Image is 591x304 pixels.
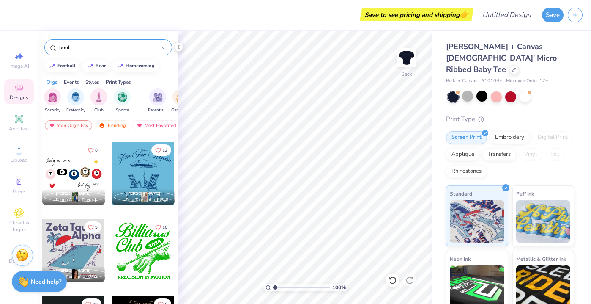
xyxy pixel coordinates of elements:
[516,254,566,263] span: Metallic & Glitter Ink
[482,148,516,161] div: Transfers
[118,92,127,102] img: Sports Image
[162,148,167,152] span: 12
[151,144,171,156] button: Like
[47,78,57,86] div: Orgs
[95,225,98,229] span: 9
[171,88,191,113] div: filter for Game Day
[450,254,471,263] span: Neon Ink
[162,225,167,229] span: 10
[398,49,415,66] img: Back
[44,88,61,113] button: filter button
[56,197,101,203] span: Kappa Alpha Theta, [GEOGRAPHIC_DATA]
[136,122,143,128] img: most_fav.gif
[84,221,101,233] button: Like
[176,92,186,102] img: Game Day Image
[114,88,131,113] div: filter for Sports
[446,165,487,178] div: Rhinestones
[114,88,131,113] button: filter button
[516,200,571,243] img: Puff Ink
[44,60,79,72] button: football
[9,257,29,264] span: Decorate
[516,189,534,198] span: Puff Ink
[148,107,167,113] span: Parent's Weekend
[153,92,163,102] img: Parent's Weekend Image
[450,189,472,198] span: Standard
[117,64,124,69] img: trend_line.gif
[132,120,180,130] div: Most Favorited
[45,107,60,113] span: Sorority
[116,107,129,113] span: Sports
[49,122,55,128] img: most_fav.gif
[98,122,105,128] img: trending.gif
[506,77,548,85] span: Minimum Order: 12 +
[45,120,92,130] div: Your Org's Fav
[545,148,565,161] div: Foil
[13,188,26,195] span: Greek
[84,144,101,156] button: Like
[106,78,131,86] div: Print Types
[532,131,573,144] div: Digital Print
[48,92,57,102] img: Sorority Image
[490,131,530,144] div: Embroidery
[94,107,104,113] span: Club
[49,64,56,69] img: trend_line.gif
[446,148,480,161] div: Applique
[66,107,85,113] span: Fraternity
[126,64,155,68] div: homecoming
[401,70,412,78] div: Back
[482,77,502,85] span: # 1010BE
[82,60,109,72] button: bear
[90,88,107,113] button: filter button
[112,60,159,72] button: homecoming
[95,120,130,130] div: Trending
[450,200,504,243] img: Standard
[460,9,469,19] span: 👉
[148,88,167,113] div: filter for Parent's Weekend
[90,88,107,113] div: filter for Club
[332,284,346,291] span: 100 %
[66,88,85,113] div: filter for Fraternity
[31,278,61,286] strong: Need help?
[71,92,80,102] img: Fraternity Image
[58,43,161,52] input: Try "Alpha"
[171,107,191,113] span: Game Day
[96,64,106,68] div: bear
[10,94,28,101] span: Designs
[446,131,487,144] div: Screen Print
[171,88,191,113] button: filter button
[151,221,171,233] button: Like
[9,63,29,69] span: Image AI
[56,191,91,196] span: [PERSON_NAME]
[44,88,61,113] div: filter for Sorority
[85,78,99,86] div: Styles
[11,157,27,163] span: Upload
[95,148,98,152] span: 8
[94,92,104,102] img: Club Image
[126,191,161,196] span: [PERSON_NAME]
[362,8,471,21] div: Save to see pricing and shipping
[4,219,34,233] span: Clipart & logos
[56,274,101,280] span: Zeta Tau Alpha, [GEOGRAPHIC_DATA]
[87,64,94,69] img: trend_line.gif
[56,268,91,274] span: [PERSON_NAME]
[126,197,171,203] span: Zeta Tau Alpha, [US_STATE][GEOGRAPHIC_DATA]
[446,77,477,85] span: Bella + Canvas
[476,6,538,23] input: Untitled Design
[446,41,557,75] span: [PERSON_NAME] + Canvas [DEMOGRAPHIC_DATA]' Micro Ribbed Baby Tee
[9,125,29,132] span: Add Text
[64,78,79,86] div: Events
[542,8,564,22] button: Save
[57,64,76,68] div: football
[519,148,542,161] div: Vinyl
[148,88,167,113] button: filter button
[446,114,574,124] div: Print Type
[66,88,85,113] button: filter button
